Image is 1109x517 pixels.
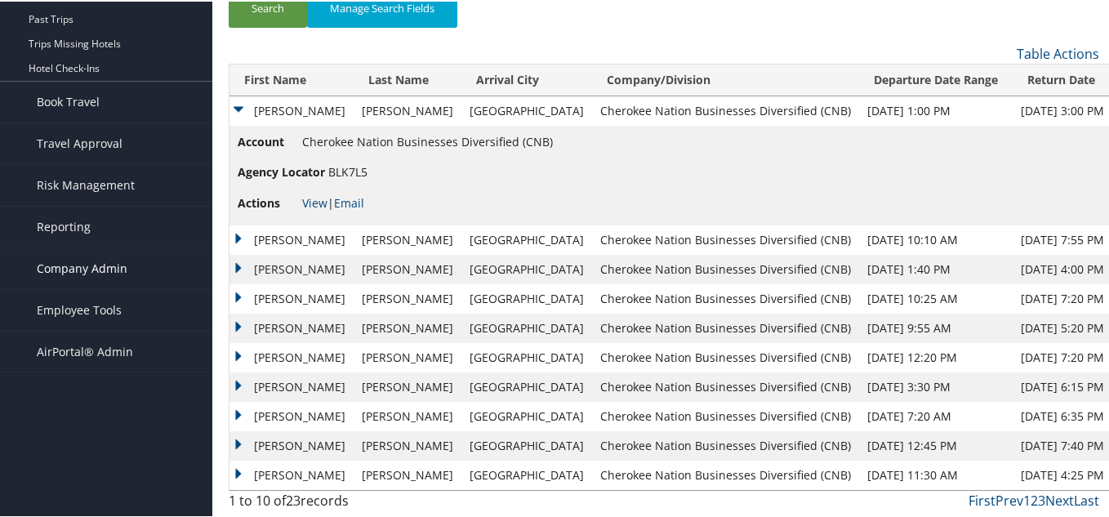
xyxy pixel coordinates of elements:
a: Last [1074,490,1099,508]
td: [PERSON_NAME] [229,95,354,124]
td: [PERSON_NAME] [354,430,461,459]
td: [PERSON_NAME] [354,459,461,488]
span: Actions [238,193,299,211]
td: Cherokee Nation Businesses Diversified (CNB) [592,283,859,312]
td: Cherokee Nation Businesses Diversified (CNB) [592,95,859,124]
th: Company/Division [592,63,859,95]
td: [PERSON_NAME] [229,400,354,430]
span: Reporting [37,205,91,246]
td: [DATE] 12:20 PM [859,341,1013,371]
td: [DATE] 1:40 PM [859,253,1013,283]
td: [GEOGRAPHIC_DATA] [461,400,592,430]
td: [DATE] 1:00 PM [859,95,1013,124]
td: [PERSON_NAME] [229,312,354,341]
span: Employee Tools [37,288,122,329]
span: AirPortal® Admin [37,330,133,371]
a: Next [1045,490,1074,508]
td: [GEOGRAPHIC_DATA] [461,430,592,459]
a: First [969,490,995,508]
td: [PERSON_NAME] [229,459,354,488]
td: [PERSON_NAME] [354,253,461,283]
td: [PERSON_NAME] [354,400,461,430]
span: Account [238,131,299,149]
span: Cherokee Nation Businesses Diversified (CNB) [302,132,553,148]
td: Cherokee Nation Businesses Diversified (CNB) [592,400,859,430]
td: [DATE] 7:20 AM [859,400,1013,430]
span: 23 [286,490,301,508]
td: [PERSON_NAME] [229,371,354,400]
td: [PERSON_NAME] [354,341,461,371]
td: Cherokee Nation Businesses Diversified (CNB) [592,430,859,459]
a: Prev [995,490,1023,508]
th: Last Name: activate to sort column ascending [354,63,461,95]
td: [DATE] 9:55 AM [859,312,1013,341]
td: [PERSON_NAME] [354,312,461,341]
td: Cherokee Nation Businesses Diversified (CNB) [592,371,859,400]
th: First Name: activate to sort column ascending [229,63,354,95]
td: Cherokee Nation Businesses Diversified (CNB) [592,341,859,371]
td: [DATE] 3:30 PM [859,371,1013,400]
span: BLK7L5 [328,163,367,178]
td: [PERSON_NAME] [229,283,354,312]
td: [GEOGRAPHIC_DATA] [461,312,592,341]
td: [GEOGRAPHIC_DATA] [461,459,592,488]
th: Arrival City: activate to sort column ascending [461,63,592,95]
td: [PERSON_NAME] [354,283,461,312]
td: [DATE] 12:45 PM [859,430,1013,459]
span: Book Travel [37,80,100,121]
td: [PERSON_NAME] [229,253,354,283]
td: Cherokee Nation Businesses Diversified (CNB) [592,253,859,283]
td: [PERSON_NAME] [354,224,461,253]
span: Company Admin [37,247,127,287]
td: [GEOGRAPHIC_DATA] [461,224,592,253]
td: [GEOGRAPHIC_DATA] [461,95,592,124]
span: Travel Approval [37,122,122,163]
td: Cherokee Nation Businesses Diversified (CNB) [592,312,859,341]
td: [PERSON_NAME] [229,341,354,371]
span: Risk Management [37,163,135,204]
td: [PERSON_NAME] [354,371,461,400]
a: Table Actions [1017,43,1099,61]
td: [GEOGRAPHIC_DATA] [461,371,592,400]
a: Email [334,194,364,209]
td: [PERSON_NAME] [229,224,354,253]
td: Cherokee Nation Businesses Diversified (CNB) [592,224,859,253]
td: [GEOGRAPHIC_DATA] [461,253,592,283]
th: Departure Date Range: activate to sort column ascending [859,63,1013,95]
a: 2 [1031,490,1038,508]
a: View [302,194,327,209]
td: [DATE] 10:10 AM [859,224,1013,253]
a: 1 [1023,490,1031,508]
td: [PERSON_NAME] [354,95,461,124]
td: [DATE] 10:25 AM [859,283,1013,312]
span: | [302,194,364,209]
td: [DATE] 11:30 AM [859,459,1013,488]
a: 3 [1038,490,1045,508]
td: Cherokee Nation Businesses Diversified (CNB) [592,459,859,488]
td: [GEOGRAPHIC_DATA] [461,283,592,312]
div: 1 to 10 of records [229,489,428,517]
td: [PERSON_NAME] [229,430,354,459]
td: [GEOGRAPHIC_DATA] [461,341,592,371]
span: Agency Locator [238,162,325,180]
